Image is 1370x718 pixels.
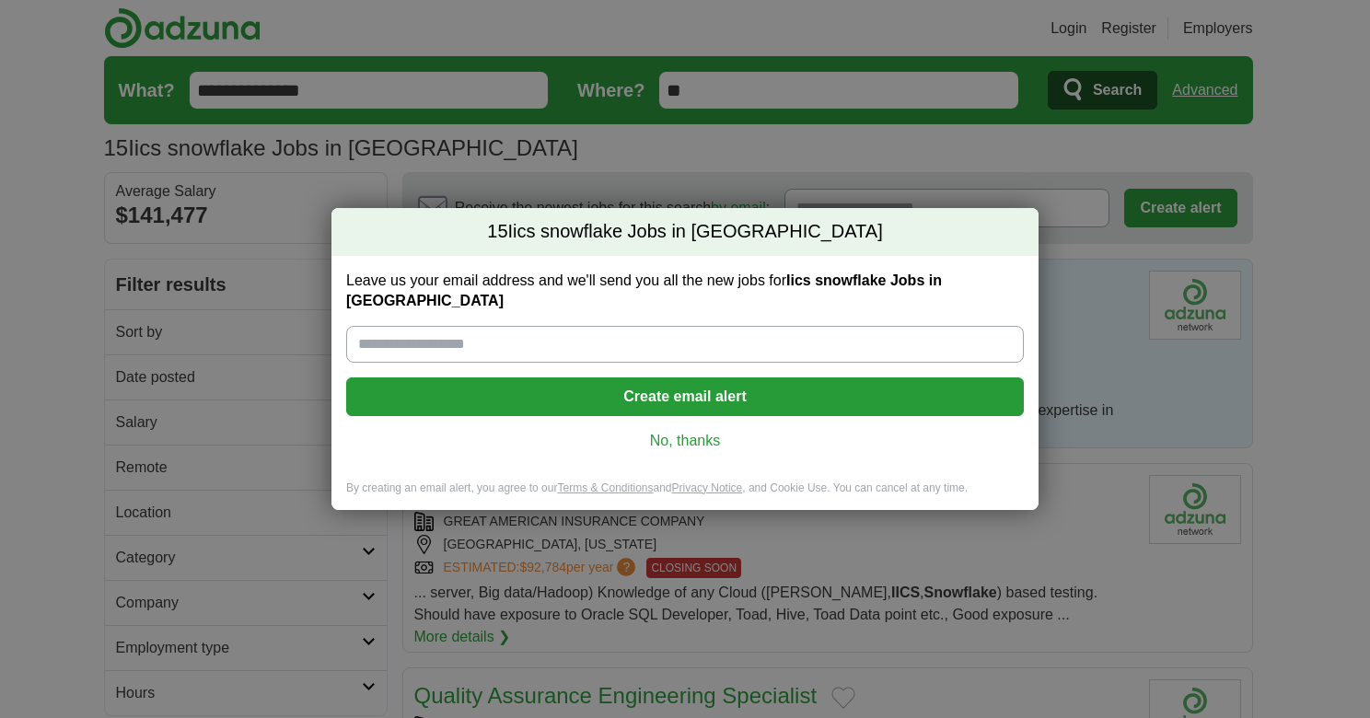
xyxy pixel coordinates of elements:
h2: Iics snowflake Jobs in [GEOGRAPHIC_DATA] [331,208,1039,256]
button: Create email alert [346,377,1024,416]
div: By creating an email alert, you agree to our and , and Cookie Use. You can cancel at any time. [331,481,1039,511]
strong: Iics snowflake Jobs in [GEOGRAPHIC_DATA] [346,272,942,308]
a: Terms & Conditions [557,481,653,494]
a: Privacy Notice [672,481,743,494]
label: Leave us your email address and we'll send you all the new jobs for [346,271,1024,311]
span: 15 [487,219,507,245]
a: No, thanks [361,431,1009,451]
